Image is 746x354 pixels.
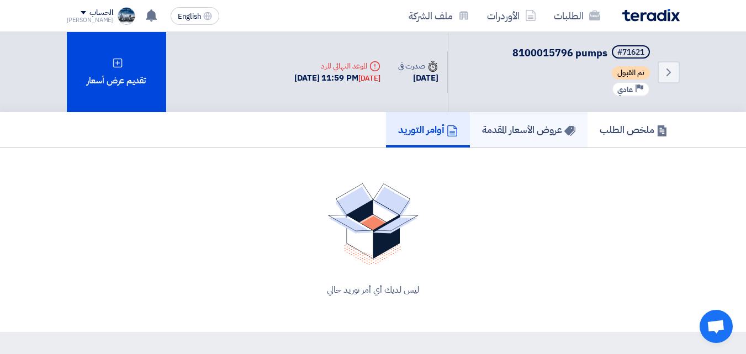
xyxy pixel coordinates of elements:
span: English [178,13,201,20]
div: Open chat [700,310,733,343]
a: عروض الأسعار المقدمة [470,112,588,147]
span: 8100015796 pumps [512,45,607,60]
div: الموعد النهائي للرد [294,60,380,72]
div: [PERSON_NAME] [67,17,114,23]
a: الأوردرات [478,3,545,29]
img: Teradix logo [622,9,680,22]
h5: 8100015796 pumps [512,45,652,61]
div: ليس لديك أي أمر توريد حالي [80,283,666,297]
div: [DATE] [398,72,438,84]
a: أوامر التوريد [386,112,470,147]
div: [DATE] 11:59 PM [294,72,380,84]
div: تقديم عرض أسعار [67,32,166,112]
a: ملخص الطلب [588,112,680,147]
h5: أوامر التوريد [398,123,458,136]
h5: ملخص الطلب [600,123,668,136]
span: تم القبول [612,66,650,80]
img: No Quotations Found! [328,183,419,266]
div: صدرت في [398,60,438,72]
div: [DATE] [358,73,380,84]
span: عادي [617,84,633,95]
h5: عروض الأسعار المقدمة [482,123,575,136]
a: ملف الشركة [400,3,478,29]
img: _____1734956396463.jpg [118,7,135,25]
div: #71621 [617,49,644,56]
div: الحساب [89,8,113,18]
button: English [171,7,219,25]
a: الطلبات [545,3,609,29]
